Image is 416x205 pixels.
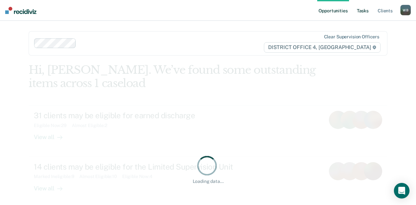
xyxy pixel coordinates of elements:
div: 31 clients may be eligible for earned discharge [34,111,262,120]
span: DISTRICT OFFICE 4, [GEOGRAPHIC_DATA] [264,42,381,53]
a: 31 clients may be eligible for earned dischargeEligible Now:29Almost Eligible:2View all [29,105,387,157]
div: View all [34,128,70,141]
div: Almost Eligible : 2 [72,123,112,128]
div: Eligible Now : 4 [122,174,158,179]
div: 14 clients may be eligible for the Limited Supervision Unit [34,162,262,172]
div: Clear supervision officers [324,34,379,40]
div: Open Intercom Messenger [394,183,409,199]
div: W B [400,5,411,15]
div: View all [34,179,70,192]
button: WB [400,5,411,15]
div: Eligible Now : 29 [34,123,72,128]
div: Almost Eligible : 10 [79,174,122,179]
div: Hi, [PERSON_NAME]. We’ve found some outstanding items across 1 caseload [29,63,316,90]
img: Recidiviz [5,7,36,14]
div: Marked Ineligible : 9 [34,174,79,179]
